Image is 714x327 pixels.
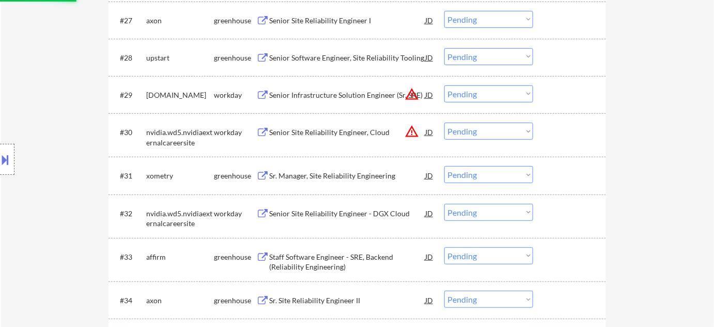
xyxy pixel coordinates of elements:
div: JD [424,204,434,222]
div: affirm [146,252,214,262]
div: upstart [146,53,214,63]
div: JD [424,166,434,185]
div: Senior Site Reliability Engineer I [269,16,425,26]
div: workday [214,209,256,219]
div: workday [214,90,256,100]
div: Staff Software Engineer - SRE, Backend (Reliability Engineering) [269,252,425,272]
div: greenhouse [214,252,256,262]
div: Senior Software Engineer, Site Reliability Tooling [269,53,425,63]
div: axon [146,295,214,306]
button: warning_amber [405,124,419,139]
div: greenhouse [214,171,256,181]
div: Sr. Site Reliability Engineer II [269,295,425,306]
div: greenhouse [214,295,256,306]
div: Sr. Manager, Site Reliability Engineering [269,171,425,181]
div: JD [424,123,434,141]
div: #27 [120,16,138,26]
div: JD [424,247,434,266]
div: #28 [120,53,138,63]
div: JD [424,48,434,67]
div: JD [424,291,434,309]
div: Senior Site Reliability Engineer, Cloud [269,127,425,138]
div: #33 [120,252,138,262]
div: JD [424,85,434,104]
button: warning_amber [405,87,419,101]
div: Senior Site Reliability Engineer - DGX Cloud [269,209,425,219]
div: Senior Infrastructure Solution Engineer (Sr. SRE) [269,90,425,100]
div: greenhouse [214,16,256,26]
div: JD [424,11,434,29]
div: axon [146,16,214,26]
div: greenhouse [214,53,256,63]
div: workday [214,127,256,138]
div: #34 [120,295,138,306]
